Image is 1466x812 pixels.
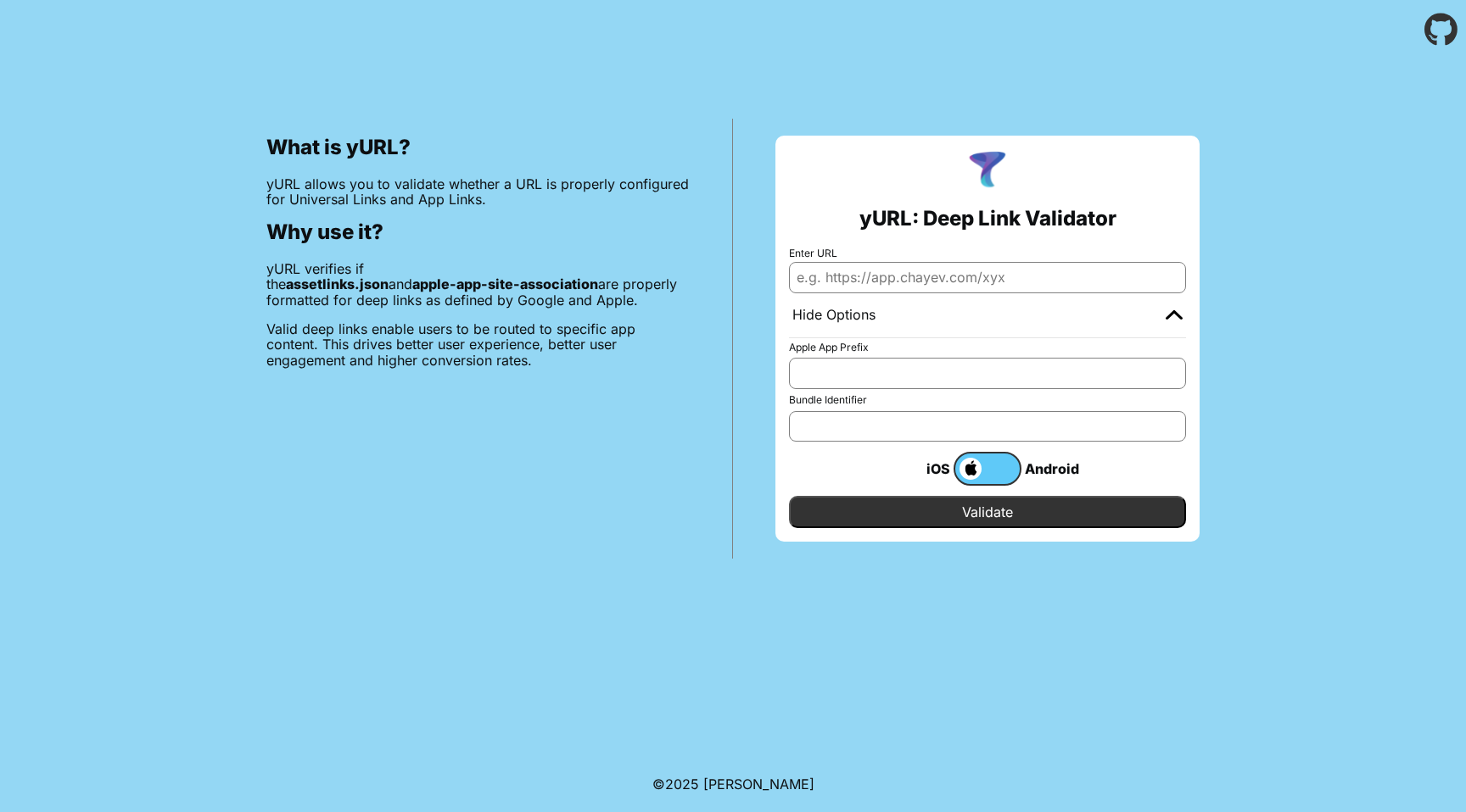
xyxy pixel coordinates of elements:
[789,262,1186,292] input: e.g. https://app.chayev.com/xyx
[789,342,1186,353] label: Apple App Prefix
[1166,309,1183,320] img: chevron
[665,776,699,793] span: 2025
[792,307,876,324] div: Hide Options
[266,136,690,159] h2: What is yURL?
[703,776,814,793] a: Michael Ibragimchayev's Personal Site
[789,394,1186,406] label: Bundle Identifier
[266,220,690,244] h2: Why use it?
[886,458,954,480] div: iOS
[965,149,1010,193] img: yURL Logo
[412,275,598,292] b: apple-app-site-association
[266,261,690,308] p: yURL verifies if the and are properly formatted for deep links as defined by Google and Apple.
[789,247,1186,259] label: Enter URL
[266,321,690,368] p: Valid deep links enable users to be routed to specific app content. This drives better user exper...
[789,496,1186,528] input: Validate
[266,176,690,208] p: yURL allows you to validate whether a URL is properly configured for Universal Links and App Links.
[859,207,1116,231] h2: yURL: Deep Link Validator
[1021,458,1089,480] div: Android
[652,756,814,812] footer: ©
[286,275,389,292] b: assetlinks.json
